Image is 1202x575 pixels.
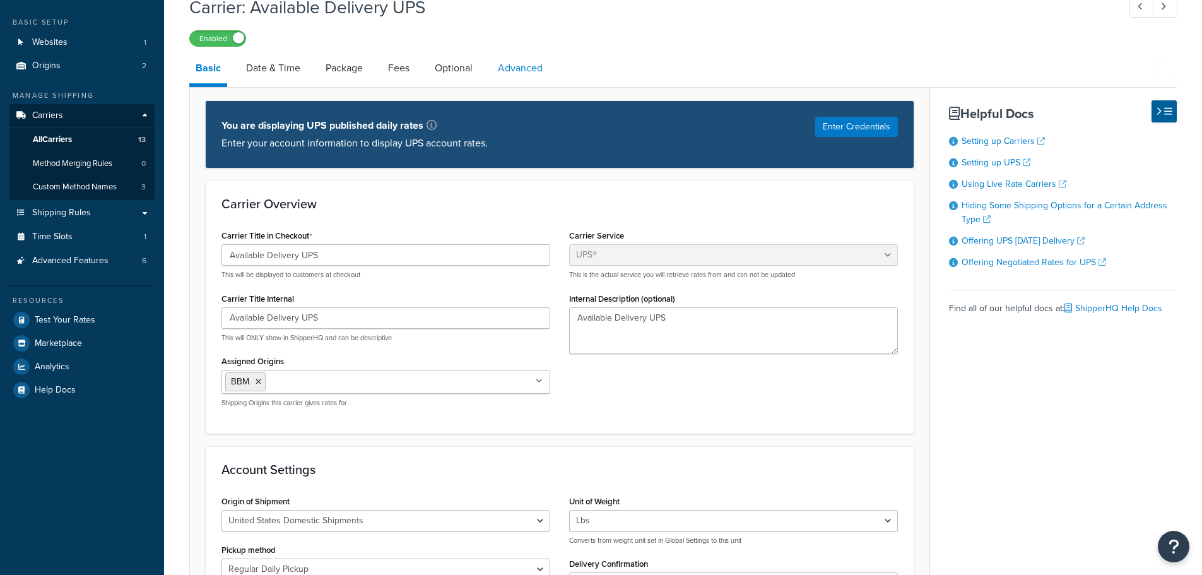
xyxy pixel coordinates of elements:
[221,398,550,408] p: Shipping Origins this carrier gives rates for
[221,134,488,152] p: Enter your account information to display UPS account rates.
[9,152,155,175] a: Method Merging Rules0
[1152,100,1177,122] button: Hide Help Docs
[962,199,1167,226] a: Hiding Some Shipping Options for a Certain Address Type
[428,53,479,83] a: Optional
[9,90,155,101] div: Manage Shipping
[815,117,898,137] button: Enter Credentials
[32,232,73,242] span: Time Slots
[382,53,416,83] a: Fees
[949,107,1177,121] h3: Helpful Docs
[319,53,369,83] a: Package
[35,362,69,372] span: Analytics
[9,225,155,249] a: Time Slots1
[221,117,488,134] p: You are displaying UPS published daily rates
[221,270,550,280] p: This will be displayed to customers at checkout
[35,338,82,349] span: Marketplace
[32,37,68,48] span: Websites
[9,175,155,199] a: Custom Method Names3
[35,385,76,396] span: Help Docs
[9,295,155,306] div: Resources
[962,234,1085,247] a: Offering UPS [DATE] Delivery
[9,152,155,175] li: Method Merging Rules
[142,61,146,71] span: 2
[949,290,1177,317] div: Find all of our helpful docs at:
[32,208,91,218] span: Shipping Rules
[33,134,72,145] span: All Carriers
[144,232,146,242] span: 1
[138,134,146,145] span: 13
[33,158,112,169] span: Method Merging Rules
[1064,302,1162,315] a: ShipperHQ Help Docs
[221,333,550,343] p: This will ONLY show in ShipperHQ and can be descriptive
[9,128,155,151] a: AllCarriers13
[9,54,155,78] li: Origins
[9,355,155,378] a: Analytics
[9,379,155,401] a: Help Docs
[221,197,898,211] h3: Carrier Overview
[142,256,146,266] span: 6
[231,375,249,388] span: BBM
[9,17,155,28] div: Basic Setup
[569,497,620,506] label: Unit of Weight
[240,53,307,83] a: Date & Time
[189,53,227,87] a: Basic
[9,309,155,331] a: Test Your Rates
[141,182,146,193] span: 3
[9,31,155,54] li: Websites
[1158,531,1189,562] button: Open Resource Center
[221,463,898,477] h3: Account Settings
[141,158,146,169] span: 0
[962,256,1106,269] a: Offering Negotiated Rates for UPS
[221,231,312,241] label: Carrier Title in Checkout
[9,31,155,54] a: Websites1
[569,559,648,569] label: Delivery Confirmation
[221,357,284,366] label: Assigned Origins
[9,54,155,78] a: Origins2
[144,37,146,48] span: 1
[569,307,898,354] textarea: Available Delivery UPS
[35,315,95,326] span: Test Your Rates
[9,249,155,273] li: Advanced Features
[962,134,1045,148] a: Setting up Carriers
[962,177,1066,191] a: Using Live Rate Carriers
[32,61,61,71] span: Origins
[32,256,109,266] span: Advanced Features
[9,225,155,249] li: Time Slots
[9,249,155,273] a: Advanced Features6
[569,536,898,545] p: Converts from weight unit set in Global Settings to this unit
[33,182,117,193] span: Custom Method Names
[962,156,1030,169] a: Setting up UPS
[221,545,276,555] label: Pickup method
[190,31,245,46] label: Enabled
[221,294,294,304] label: Carrier Title Internal
[221,497,290,506] label: Origin of Shipment
[492,53,549,83] a: Advanced
[9,201,155,225] a: Shipping Rules
[569,231,624,240] label: Carrier Service
[9,104,155,127] a: Carriers
[9,332,155,355] a: Marketplace
[32,110,63,121] span: Carriers
[569,270,898,280] p: This is the actual service you will retrieve rates from and can not be updated
[9,104,155,200] li: Carriers
[569,294,675,304] label: Internal Description (optional)
[9,175,155,199] li: Custom Method Names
